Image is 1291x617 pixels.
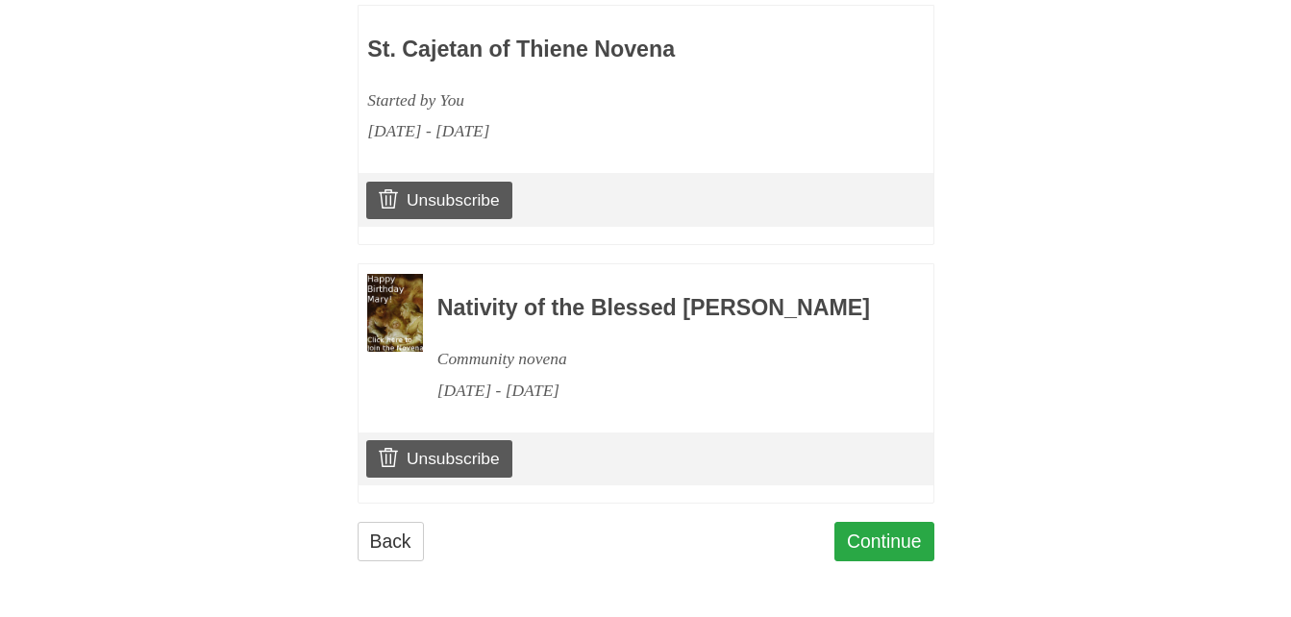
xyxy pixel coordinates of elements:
a: Continue [834,522,934,561]
div: Community novena [437,343,881,375]
h3: Nativity of the Blessed [PERSON_NAME] [437,296,881,321]
a: Unsubscribe [366,182,511,218]
a: Unsubscribe [366,440,511,477]
h3: St. Cajetan of Thiene Novena [367,37,811,62]
a: Back [358,522,424,561]
div: [DATE] - [DATE] [367,115,811,147]
div: Started by You [367,85,811,116]
div: [DATE] - [DATE] [437,375,881,407]
img: Novena image [367,274,423,353]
